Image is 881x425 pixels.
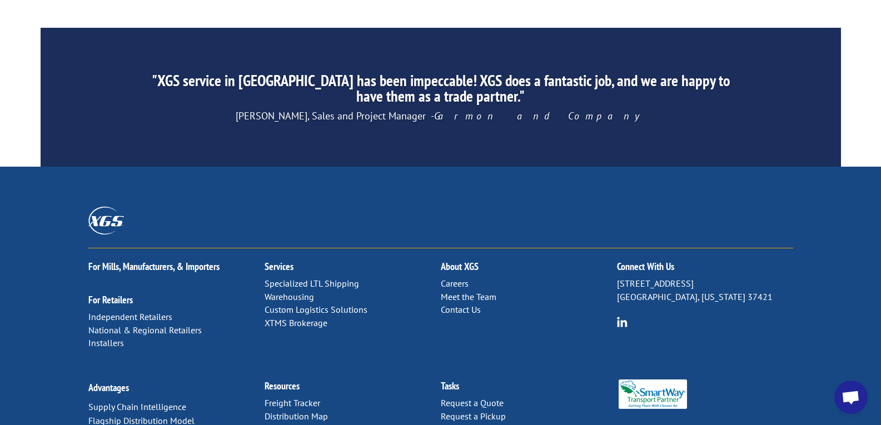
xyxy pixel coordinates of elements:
a: Installers [88,337,124,348]
a: Meet the Team [441,291,496,302]
a: For Mills, Manufacturers, & Importers [88,260,220,273]
a: XTMS Brokerage [265,317,327,328]
a: National & Regional Retailers [88,324,202,336]
a: Warehousing [265,291,314,302]
a: About XGS [441,260,479,273]
h2: Tasks [441,381,617,397]
div: Open chat [834,381,868,414]
a: Advantages [88,381,129,394]
a: Distribution Map [265,411,328,422]
a: Specialized LTL Shipping [265,278,359,289]
a: Request a Quote [441,397,504,408]
img: Smartway_Logo [617,379,689,409]
a: Freight Tracker [265,397,320,408]
p: [STREET_ADDRESS] [GEOGRAPHIC_DATA], [US_STATE] 37421 [617,277,793,304]
a: Services [265,260,293,273]
a: For Retailers [88,293,133,306]
a: Request a Pickup [441,411,506,422]
h2: "XGS service in [GEOGRAPHIC_DATA] has been impeccable! XGS does a fantastic job, and we are happy... [145,73,736,109]
a: Custom Logistics Solutions [265,304,367,315]
img: XGS_Logos_ALL_2024_All_White [88,207,124,234]
a: Independent Retailers [88,311,172,322]
h2: Connect With Us [617,262,793,277]
a: Resources [265,379,300,392]
a: Contact Us [441,304,481,315]
a: Careers [441,278,469,289]
img: group-6 [617,317,628,327]
span: [PERSON_NAME], Sales and Project Manager - [236,109,645,122]
em: Garmon and Company [434,109,645,122]
a: Supply Chain Intelligence [88,401,186,412]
